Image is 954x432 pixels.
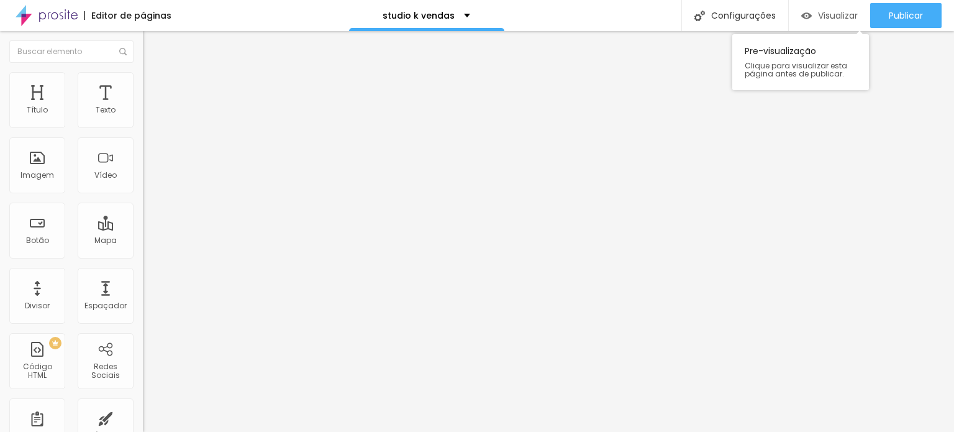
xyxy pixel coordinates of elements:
span: Visualizar [818,11,858,21]
span: Publicar [889,11,923,21]
img: view-1.svg [801,11,812,21]
span: Clique para visualizar esta página antes de publicar. [745,62,856,78]
img: Icone [119,48,127,55]
iframe: Editor [143,31,954,432]
div: Divisor [25,301,50,310]
div: Texto [96,106,116,114]
div: Código HTML [12,362,61,380]
div: Redes Sociais [81,362,130,380]
input: Buscar elemento [9,40,134,63]
div: Vídeo [94,171,117,180]
div: Imagem [20,171,54,180]
button: Visualizar [789,3,870,28]
div: Espaçador [84,301,127,310]
button: Publicar [870,3,942,28]
p: studio k vendas [383,11,455,20]
div: Mapa [94,236,117,245]
div: Botão [26,236,49,245]
div: Pre-visualização [732,34,869,90]
div: Título [27,106,48,114]
img: Icone [694,11,705,21]
div: Editor de páginas [84,11,171,20]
